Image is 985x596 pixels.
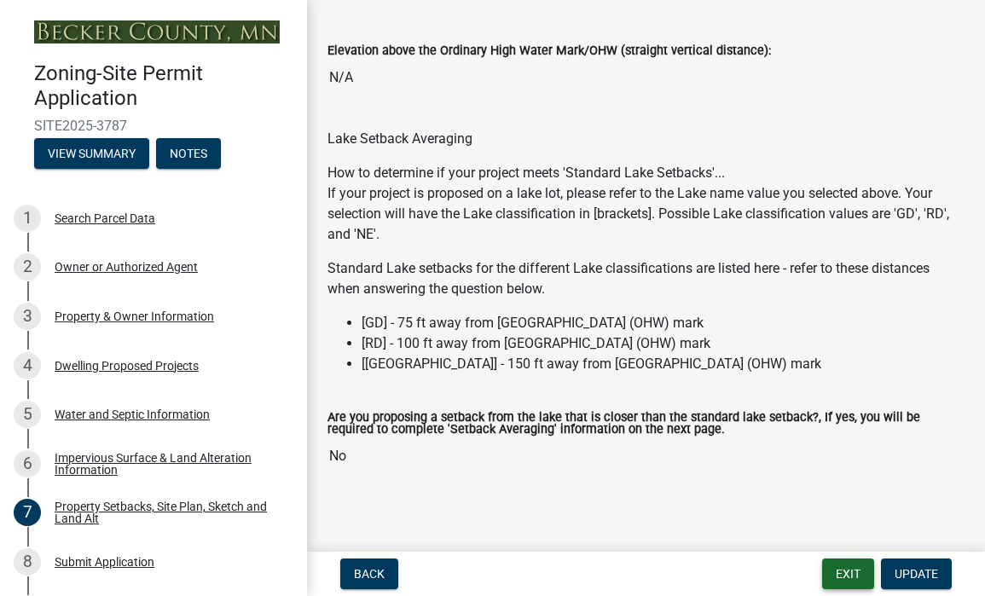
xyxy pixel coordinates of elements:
button: View Summary [34,138,149,169]
p: If your project is proposed on a lake lot, please refer to the Lake name value you selected above... [327,183,965,245]
div: 4 [14,352,41,379]
p: Standard Lake setbacks for the different Lake classifications are listed here - refer to these di... [327,258,965,299]
label: Are you proposing a setback from the lake that is closer than the standard lake setback?, If yes,... [327,412,965,437]
h4: Zoning-Site Permit Application [34,61,293,111]
div: Lake Setback Averaging [327,129,965,149]
div: Submit Application [55,556,154,568]
div: 1 [14,205,41,232]
div: Owner or Authorized Agent [55,261,198,273]
button: Exit [822,558,874,589]
li: [GD] - 75 ft away from [GEOGRAPHIC_DATA] (OHW) mark [362,313,965,333]
div: Property Setbacks, Site Plan, Sketch and Land Alt [55,501,280,524]
div: 7 [14,499,41,526]
div: 6 [14,450,41,477]
li: [RD] - 100 ft away from [GEOGRAPHIC_DATA] (OHW) mark [362,333,965,354]
div: Impervious Surface & Land Alteration Information [55,452,280,476]
label: Elevation above the Ordinary High Water Mark/OHW (straight vertical distance): [327,45,771,57]
div: 3 [14,303,41,330]
div: 2 [14,253,41,281]
button: Back [340,558,398,589]
div: 8 [14,548,41,576]
img: Becker County, Minnesota [34,20,280,43]
div: 5 [14,401,41,428]
span: Update [895,567,938,581]
div: Dwelling Proposed Projects [55,360,199,372]
div: Property & Owner Information [55,310,214,322]
li: [[GEOGRAPHIC_DATA]] - 150 ft away from [GEOGRAPHIC_DATA] (OHW) mark [362,354,965,374]
div: Search Parcel Data [55,212,155,224]
span: SITE2025-3787 [34,118,273,134]
div: How to determine if your project meets 'Standard Lake Setbacks'... [327,163,965,374]
span: Back [354,567,385,581]
wm-modal-confirm: Notes [156,148,221,161]
wm-modal-confirm: Summary [34,148,149,161]
button: Notes [156,138,221,169]
div: Water and Septic Information [55,408,210,420]
button: Update [881,558,952,589]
